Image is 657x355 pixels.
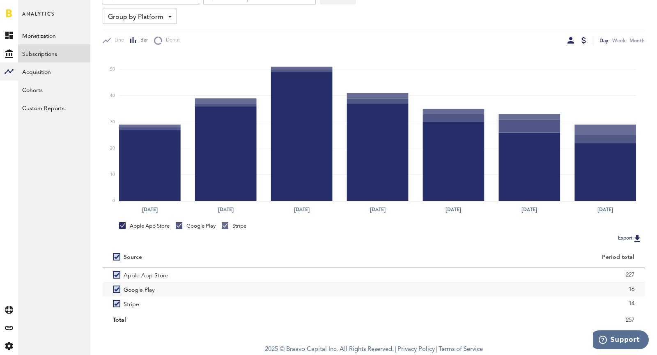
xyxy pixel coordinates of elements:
a: Cohorts [18,81,90,99]
div: Day [600,36,608,45]
text: [DATE] [370,206,386,213]
span: Line [111,37,124,44]
span: Stripe [124,296,139,311]
span: Google Play [124,282,155,296]
div: Total [113,314,363,326]
div: Apple App Store [119,222,170,230]
span: Analytics [22,9,55,26]
text: [DATE] [597,206,613,213]
div: Week [612,36,625,45]
a: Acquisition [18,62,90,81]
text: 0 [113,199,115,203]
button: Export [616,233,645,244]
text: [DATE] [294,206,310,213]
div: 14 [384,297,634,310]
div: Stripe [222,222,246,230]
span: Group by Platform [108,10,163,24]
text: [DATE] [521,206,537,213]
span: Donut [162,37,180,44]
iframe: Opens a widget where you can find more information [593,330,649,351]
text: 50 [110,67,115,71]
text: [DATE] [446,206,461,213]
text: 40 [110,94,115,98]
text: [DATE] [142,206,158,213]
text: 30 [110,120,115,124]
div: 16 [384,283,634,295]
a: Subscriptions [18,44,90,62]
div: Month [629,36,645,45]
img: Export [632,233,642,243]
div: 227 [384,269,634,281]
text: 10 [110,173,115,177]
text: [DATE] [218,206,234,213]
span: Bar [137,37,148,44]
div: Source [124,254,142,261]
div: Google Play [176,222,216,230]
text: 20 [110,146,115,150]
a: Privacy Policy [397,346,435,353]
div: 257 [384,314,634,326]
div: Period total [384,254,634,261]
a: Terms of Service [439,346,483,353]
span: Apple App Store [124,267,168,282]
a: Monetization [18,26,90,44]
a: Custom Reports [18,99,90,117]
